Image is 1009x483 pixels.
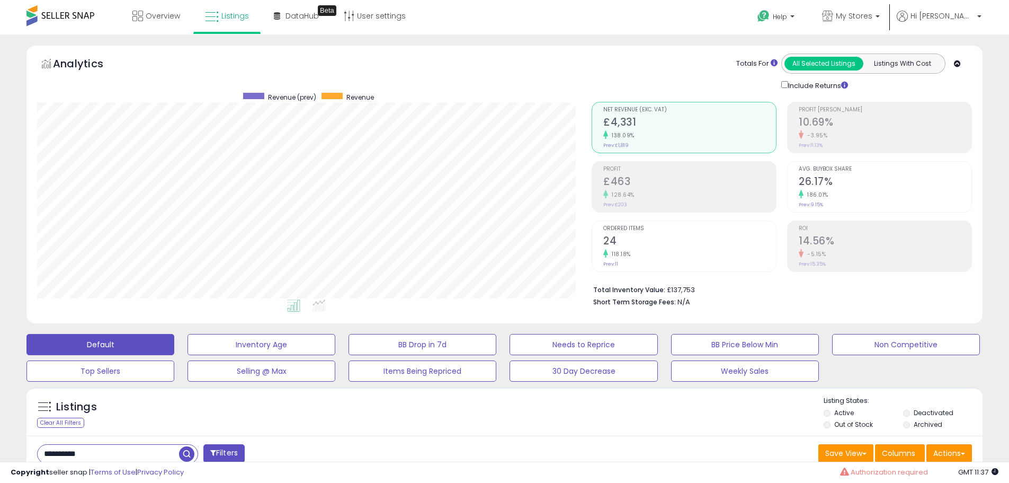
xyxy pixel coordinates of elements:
[914,408,953,417] label: Deactivated
[608,191,635,199] small: 128.64%
[818,444,873,462] button: Save View
[803,191,828,199] small: 186.01%
[603,116,776,130] h2: £4,331
[318,5,336,16] div: Tooltip anchor
[671,334,819,355] button: BB Price Below Min
[882,448,915,459] span: Columns
[863,57,942,71] button: Listings With Cost
[26,361,174,382] button: Top Sellers
[91,467,136,477] a: Terms of Use
[914,420,942,429] label: Archived
[958,467,998,477] span: 2025-08-18 11:37 GMT
[799,166,971,172] span: Avg. Buybox Share
[146,11,180,21] span: Overview
[349,361,496,382] button: Items Being Repriced
[603,107,776,113] span: Net Revenue (Exc. VAT)
[37,418,84,428] div: Clear All Filters
[799,116,971,130] h2: 10.69%
[799,201,823,208] small: Prev: 9.15%
[221,11,249,21] span: Listings
[203,444,245,463] button: Filters
[603,166,776,172] span: Profit
[510,334,657,355] button: Needs to Reprice
[603,201,627,208] small: Prev: £203
[603,235,776,249] h2: 24
[749,2,805,34] a: Help
[11,467,49,477] strong: Copyright
[187,361,335,382] button: Selling @ Max
[834,420,873,429] label: Out of Stock
[799,107,971,113] span: Profit [PERSON_NAME]
[784,57,863,71] button: All Selected Listings
[875,444,925,462] button: Columns
[593,285,665,294] b: Total Inventory Value:
[824,396,983,406] p: Listing States:
[608,250,631,258] small: 118.18%
[832,334,980,355] button: Non Competitive
[799,226,971,232] span: ROI
[510,361,657,382] button: 30 Day Decrease
[803,250,826,258] small: -5.15%
[11,468,184,478] div: seller snap | |
[677,297,690,307] span: N/A
[26,334,174,355] button: Default
[187,334,335,355] button: Inventory Age
[603,175,776,190] h2: £463
[603,142,629,148] small: Prev: £1,819
[268,93,316,102] span: Revenue (prev)
[926,444,972,462] button: Actions
[834,408,854,417] label: Active
[349,334,496,355] button: BB Drop in 7d
[608,131,635,139] small: 138.09%
[910,11,974,21] span: Hi [PERSON_NAME]
[799,235,971,249] h2: 14.56%
[803,131,827,139] small: -3.95%
[603,261,618,267] small: Prev: 11
[593,297,676,306] b: Short Term Storage Fees:
[773,12,787,21] span: Help
[773,79,861,91] div: Include Returns
[56,400,97,415] h5: Listings
[346,93,374,102] span: Revenue
[799,175,971,190] h2: 26.17%
[671,361,819,382] button: Weekly Sales
[736,59,778,69] div: Totals For
[137,467,184,477] a: Privacy Policy
[757,10,770,23] i: Get Help
[603,226,776,232] span: Ordered Items
[593,283,964,295] li: £137,753
[285,11,319,21] span: DataHub
[799,261,826,267] small: Prev: 15.35%
[53,56,124,74] h5: Analytics
[836,11,872,21] span: My Stores
[897,11,981,34] a: Hi [PERSON_NAME]
[799,142,823,148] small: Prev: 11.13%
